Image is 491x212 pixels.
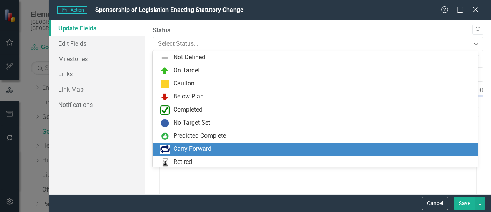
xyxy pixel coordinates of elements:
[454,197,475,210] button: Save
[422,197,448,210] button: Cancel
[49,51,145,67] a: Milestones
[153,26,483,35] label: Status
[173,119,210,127] div: No Target Set
[160,66,170,75] img: On Target
[49,20,145,36] a: Update Fields
[173,53,205,62] div: Not Defined
[95,6,244,13] span: Sponsorship of Legislation Enacting Statutory Change
[173,105,203,114] div: Completed
[173,158,192,167] div: Retired
[160,53,170,62] img: Not Defined
[160,145,170,154] img: Carry Forward
[160,92,170,102] img: Below Plan
[160,158,170,167] img: Retired
[160,119,170,128] img: No Target Set
[173,145,211,154] div: Carry Forward
[49,36,145,51] a: Edit Fields
[160,132,170,141] img: Predicted Complete
[49,97,145,112] a: Notifications
[173,79,194,88] div: Caution
[57,6,87,14] span: Action
[173,132,226,140] div: Predicted Complete
[160,79,170,88] img: Caution
[173,66,200,75] div: On Target
[49,66,145,82] a: Links
[173,92,204,101] div: Below Plan
[49,82,145,97] a: Link Map
[160,105,170,115] img: Completed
